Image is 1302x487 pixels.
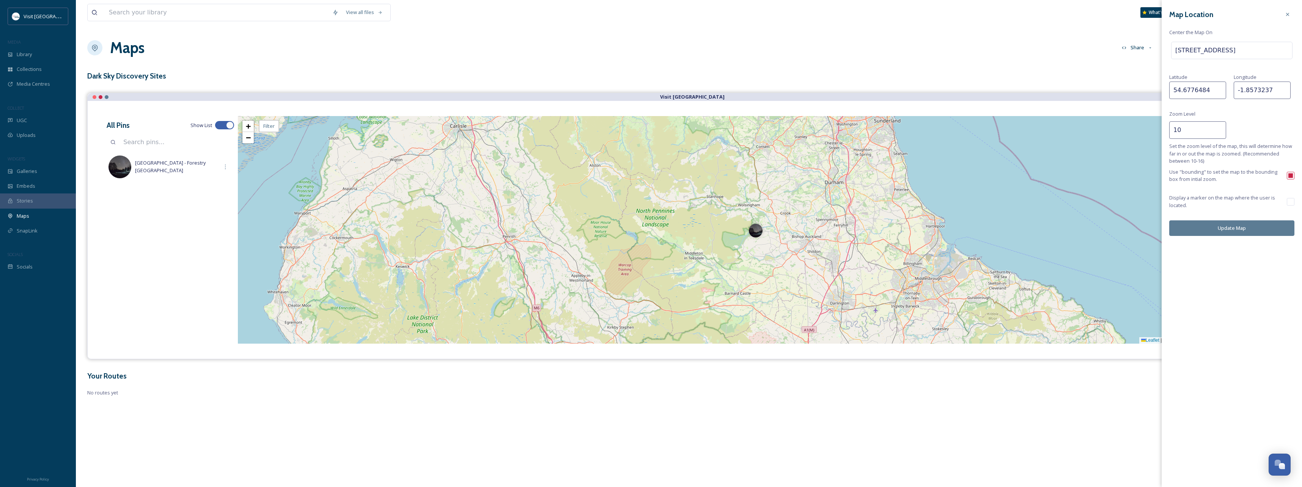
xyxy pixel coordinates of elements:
span: SOCIALS [8,251,23,257]
button: Update Map [1169,220,1294,236]
h3: Map Location [1169,9,1213,20]
span: Embeds [17,182,35,190]
a: Zoom in [242,121,254,132]
span: Use "bounding" to set the map to the bounding box from intial zoom. [1169,168,1282,183]
span: Privacy Policy [27,477,49,482]
span: Library [17,51,32,58]
span: Center the Map On [1169,29,1212,36]
span: + [246,121,251,131]
input: Search pins... [120,134,234,151]
span: Show List [190,122,212,129]
input: Search location [1171,42,1292,59]
h3: Your Routes [87,371,1291,382]
input: -0.12 [1234,82,1291,99]
span: [GEOGRAPHIC_DATA] - Forestry [GEOGRAPHIC_DATA] [135,159,219,174]
img: Hamsterley%2520Forest15.jpg [108,156,131,178]
button: Customise [1160,40,1210,55]
img: 1680077135441.jpeg [12,13,20,20]
span: Socials [17,263,33,270]
input: Search your library [105,4,329,21]
span: Media Centres [17,80,50,88]
span: No routes yet [87,389,1291,396]
span: SnapLink [17,227,38,234]
input: 51.5 [1169,82,1226,99]
span: Longitude [1234,74,1256,80]
span: WIDGETS [8,156,25,162]
h3: All Pins [107,120,130,131]
span: COLLECT [8,105,24,111]
a: Privacy Policy [27,474,49,483]
div: Map Courtesy of © contributors [1139,337,1275,344]
span: UGC [17,117,27,124]
div: Filter [259,120,279,132]
a: Leaflet [1141,338,1159,343]
span: Zoom Level [1169,110,1195,118]
button: Open Chat [1269,454,1291,476]
a: Zoom out [242,132,254,143]
span: Galleries [17,168,37,175]
input: 12 [1169,121,1226,139]
a: Maps [110,36,145,59]
span: Display a marker on the map where the user is located. [1169,194,1280,209]
span: − [246,133,251,142]
span: Maps [17,212,29,220]
span: Collections [17,66,42,73]
h3: Dark Sky Discovery Sites [87,71,166,82]
a: View all files [342,5,387,20]
span: Uploads [17,132,36,139]
span: Latitude [1169,74,1187,80]
span: Visit [GEOGRAPHIC_DATA] [24,13,82,20]
a: What's New [1140,7,1178,18]
span: | [1160,338,1162,343]
span: Stories [17,197,33,204]
strong: Visit [GEOGRAPHIC_DATA] [660,93,725,100]
button: Share [1118,40,1157,55]
span: Set the zoom level of the map, this will determine how far in or out the map is zoomed. (Recommen... [1169,143,1294,165]
span: MEDIA [8,39,21,45]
